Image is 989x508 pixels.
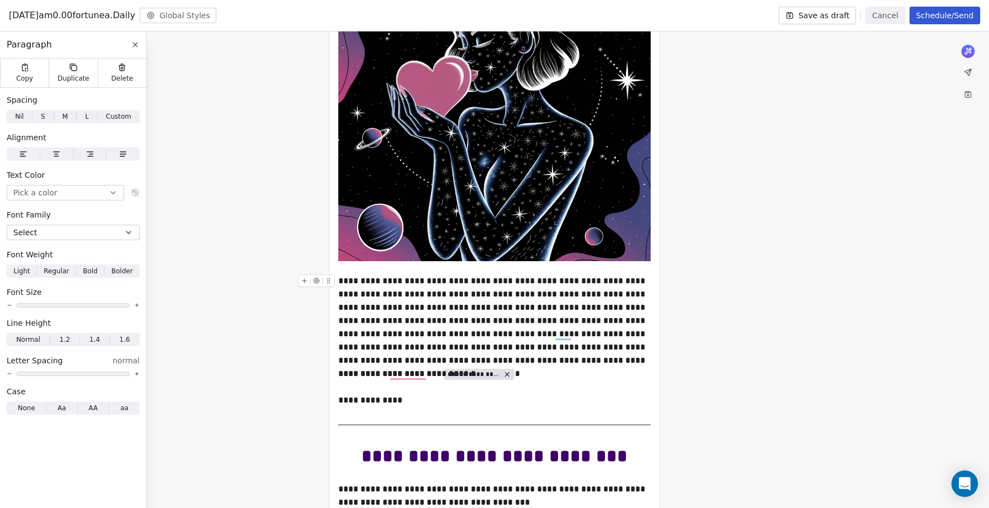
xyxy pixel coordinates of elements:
span: 1.4 [89,335,100,345]
span: Nil [15,112,24,121]
span: Aa [57,403,66,413]
span: Light [13,266,30,276]
span: M [62,112,68,121]
span: Line Height [7,317,51,329]
span: Paragraph [7,38,52,51]
span: AA [88,403,98,413]
span: S [41,112,45,121]
span: Delete [111,74,134,83]
button: Schedule/Send [910,7,980,24]
span: Bold [83,266,98,276]
span: Regular [44,266,69,276]
button: Cancel [865,7,905,24]
div: Open Intercom Messenger [951,470,978,497]
button: Global Styles [140,8,217,23]
span: Alignment [7,132,46,143]
span: L [85,112,89,121]
span: Text Color [7,170,45,181]
span: [DATE]am0.00fortunea.Daily [9,9,135,22]
span: Select [13,227,37,238]
span: Font Weight [7,249,53,260]
span: Font Size [7,287,42,298]
button: Pick a color [7,185,124,200]
span: Custom [106,112,131,121]
span: normal [113,355,140,366]
span: Letter Spacing [7,355,63,366]
span: Case [7,386,25,397]
span: Font Family [7,209,51,220]
span: Normal [16,335,40,345]
span: 1.2 [60,335,70,345]
span: None [18,403,35,413]
span: 1.6 [119,335,130,345]
button: Save as draft [779,7,857,24]
span: aa [120,403,129,413]
span: Spacing [7,94,38,105]
span: Bolder [111,266,133,276]
span: Copy [16,74,33,83]
span: Duplicate [57,74,89,83]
